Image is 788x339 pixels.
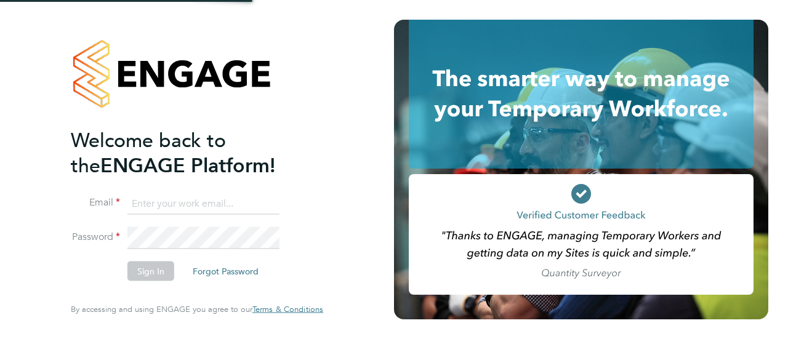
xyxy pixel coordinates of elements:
[71,231,120,244] label: Password
[127,193,279,215] input: Enter your work email...
[71,196,120,209] label: Email
[71,304,323,314] span: By accessing and using ENGAGE you agree to our
[252,304,323,314] span: Terms & Conditions
[127,261,174,281] button: Sign In
[183,261,268,281] button: Forgot Password
[252,305,323,314] a: Terms & Conditions
[71,128,226,177] span: Welcome back to the
[71,127,311,178] h2: ENGAGE Platform!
